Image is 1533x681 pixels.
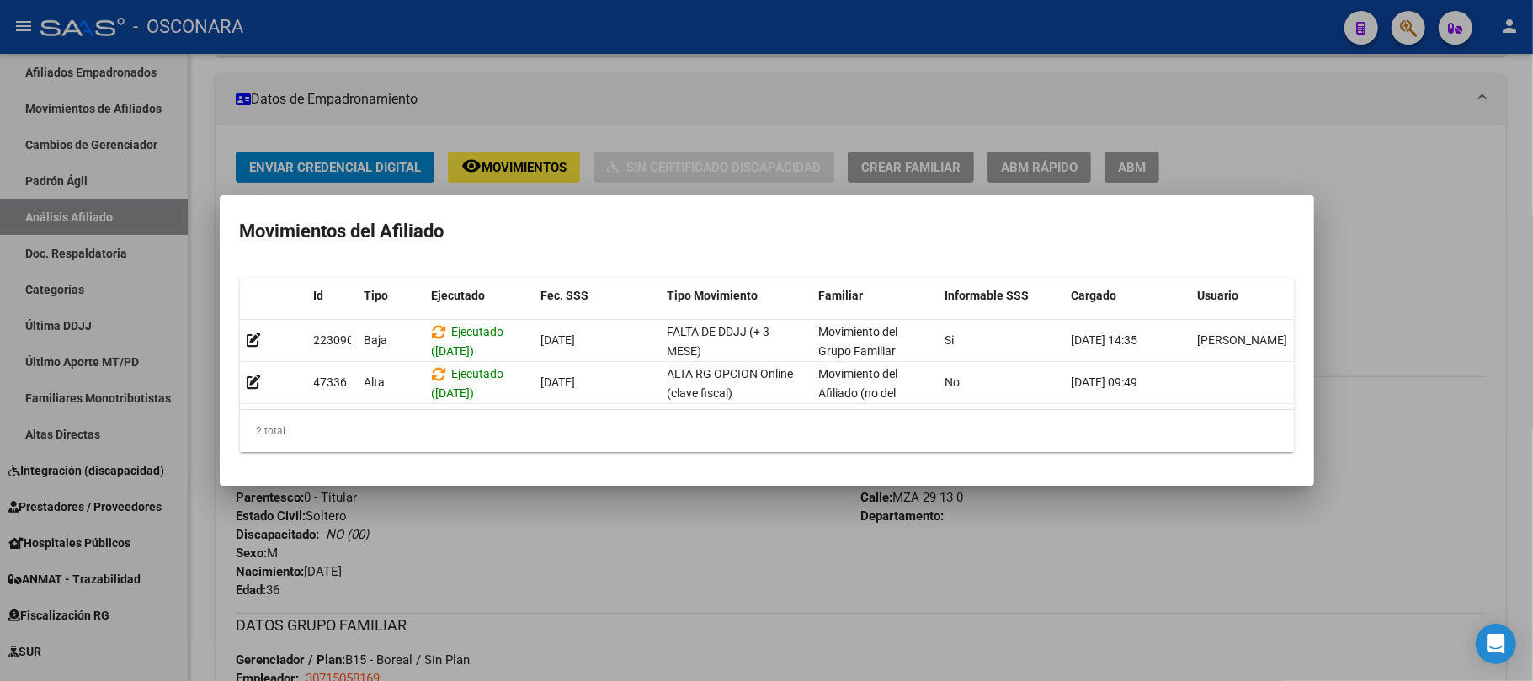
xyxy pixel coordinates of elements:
[945,289,1030,302] span: Informable SSS
[1072,333,1138,347] span: [DATE] 14:35
[365,375,386,389] span: Alta
[945,375,961,389] span: No
[432,325,504,358] span: Ejecutado ([DATE])
[307,278,358,314] datatable-header-cell: Id
[812,278,939,314] datatable-header-cell: Familiar
[1072,375,1138,389] span: [DATE] 09:49
[541,333,576,347] span: [DATE]
[819,325,898,358] span: Movimiento del Grupo Familiar
[240,215,1294,247] h2: Movimientos del Afiliado
[541,375,576,389] span: [DATE]
[432,289,486,302] span: Ejecutado
[1072,289,1117,302] span: Cargado
[314,333,354,347] span: 223090
[240,410,1294,452] div: 2 total
[1198,289,1239,302] span: Usuario
[1065,278,1191,314] datatable-header-cell: Cargado
[819,367,898,419] span: Movimiento del Afiliado (no del grupo)
[358,278,425,314] datatable-header-cell: Tipo
[939,278,1065,314] datatable-header-cell: Informable SSS
[365,289,389,302] span: Tipo
[668,289,759,302] span: Tipo Movimiento
[314,375,348,389] span: 47336
[365,333,388,347] span: Baja
[668,325,770,358] span: FALTA DE DDJJ (+ 3 MESE)
[1198,333,1288,347] span: [PERSON_NAME]
[661,278,812,314] datatable-header-cell: Tipo Movimiento
[541,289,589,302] span: Fec. SSS
[1191,278,1317,314] datatable-header-cell: Usuario
[432,367,504,400] span: Ejecutado ([DATE])
[314,289,324,302] span: Id
[819,289,864,302] span: Familiar
[1476,624,1516,664] div: Open Intercom Messenger
[425,278,535,314] datatable-header-cell: Ejecutado
[535,278,661,314] datatable-header-cell: Fec. SSS
[945,333,955,347] span: Si
[668,367,794,400] span: ALTA RG OPCION Online (clave fiscal)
